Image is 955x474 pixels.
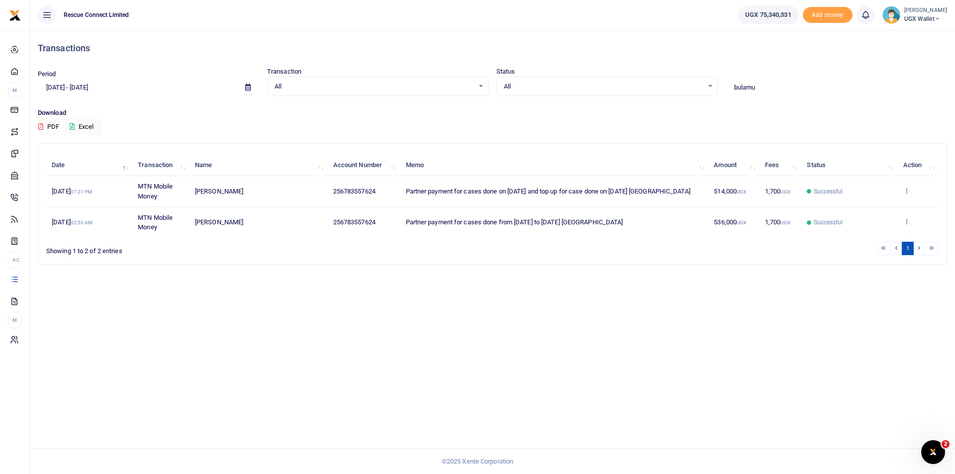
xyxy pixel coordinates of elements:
th: Memo: activate to sort column ascending [400,155,708,176]
th: Fees: activate to sort column ascending [760,155,802,176]
span: 2 [942,440,950,448]
p: Download [38,108,947,118]
img: logo-small [9,9,21,21]
label: Period [38,69,56,79]
small: 07:21 PM [71,189,93,194]
span: MTN Mobile Money [138,183,173,200]
div: Showing 1 to 2 of 2 entries [46,241,414,256]
input: select period [38,79,237,96]
button: Excel [61,118,102,135]
small: UGX [737,220,746,225]
img: profile-user [882,6,900,24]
small: 02:53 AM [71,220,93,225]
a: profile-user [PERSON_NAME] UGX Wallet [882,6,947,24]
a: UGX 75,340,331 [738,6,798,24]
span: 256783557624 [333,188,376,195]
span: Add money [803,7,853,23]
th: Name: activate to sort column ascending [190,155,328,176]
th: Transaction: activate to sort column ascending [132,155,190,176]
span: Partner payment for cases done from [DATE] to [DATE] [GEOGRAPHIC_DATA] [406,218,623,226]
li: Toup your wallet [803,7,853,23]
span: 536,000 [714,218,746,226]
span: Successful [814,218,843,227]
button: PDF [38,118,60,135]
span: [PERSON_NAME] [195,188,243,195]
h4: Transactions [38,43,947,54]
span: UGX Wallet [904,14,947,23]
li: Wallet ballance [734,6,802,24]
span: MTN Mobile Money [138,214,173,231]
span: All [275,82,474,92]
span: UGX 75,340,331 [745,10,791,20]
a: Add money [803,10,853,18]
small: [PERSON_NAME] [904,6,947,15]
span: Partner payment for cases done on [DATE] and top up for case done on [DATE] [GEOGRAPHIC_DATA] [406,188,690,195]
small: UGX [737,189,746,194]
li: Ac [8,252,21,268]
span: 1,700 [765,218,790,226]
th: Date: activate to sort column descending [46,155,132,176]
span: All [504,82,703,92]
iframe: Intercom live chat [921,440,945,464]
label: Transaction [267,67,301,77]
span: Successful [814,187,843,196]
span: [DATE] [52,218,93,226]
th: Action: activate to sort column ascending [897,155,939,176]
span: 514,000 [714,188,746,195]
span: Rescue Connect Limited [60,10,133,19]
a: logo-small logo-large logo-large [9,11,21,18]
span: [DATE] [52,188,92,195]
small: UGX [780,189,790,194]
small: UGX [780,220,790,225]
span: 1,700 [765,188,790,195]
li: M [8,312,21,328]
span: 256783557624 [333,218,376,226]
li: M [8,82,21,98]
th: Account Number: activate to sort column ascending [327,155,400,176]
label: Status [496,67,515,77]
a: 1 [902,242,914,255]
span: [PERSON_NAME] [195,218,243,226]
th: Amount: activate to sort column ascending [708,155,760,176]
input: Search [726,79,947,96]
th: Status: activate to sort column ascending [801,155,897,176]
